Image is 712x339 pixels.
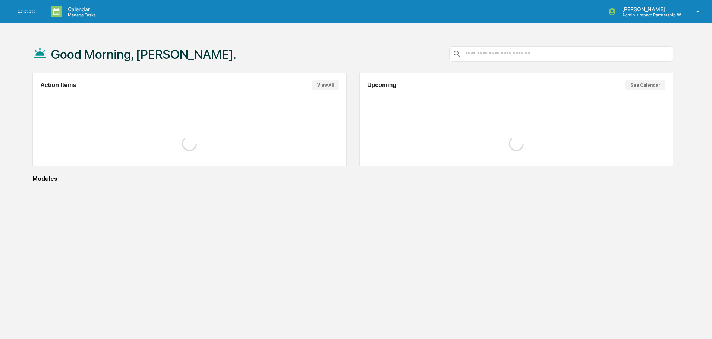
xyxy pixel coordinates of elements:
h2: Upcoming [367,82,396,89]
h1: Good Morning, [PERSON_NAME]. [51,47,236,62]
p: [PERSON_NAME] [616,6,686,12]
div: Modules [32,175,673,182]
img: logo [18,10,36,14]
p: Manage Tasks [62,12,100,17]
p: Calendar [62,6,100,12]
p: Admin • Impact Partnership Wealth [616,12,686,17]
button: See Calendar [625,80,665,90]
button: View All [312,80,339,90]
h2: Action Items [40,82,76,89]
